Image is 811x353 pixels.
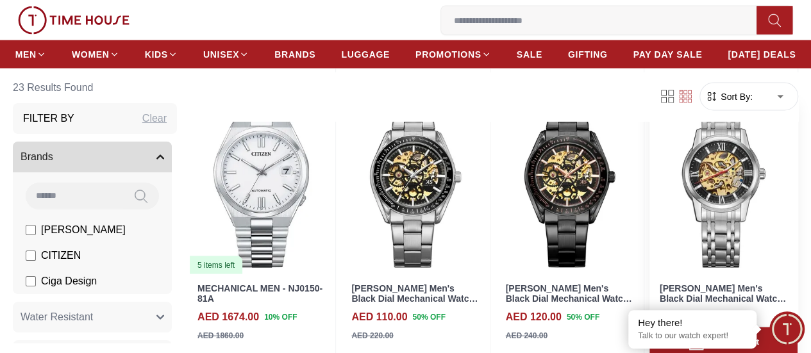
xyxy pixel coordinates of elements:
span: Water Resistant [21,309,93,324]
span: [DATE] DEALS [728,47,796,60]
a: [PERSON_NAME] Men's Black Dial Mechanical Watch - K22312-BBBB [506,283,632,315]
img: Kenneth Scott Men's Black Dial Mechanical Watch - K22311-SBSB [649,88,798,275]
span: [PERSON_NAME] [41,222,126,237]
span: Brands [21,149,53,164]
span: 50 % OFF [567,311,599,322]
input: [PERSON_NAME] [26,224,36,234]
a: PAY DAY SALE [633,42,702,65]
h4: AED 105.00 [660,309,715,324]
div: Hey there! [638,316,747,329]
p: Talk to our watch expert! [638,331,747,341]
a: UNISEX [203,42,249,65]
div: AED 220.00 [351,329,393,341]
h3: Filter By [23,110,74,126]
a: KIDS [145,42,178,65]
h4: AED 120.00 [506,309,562,324]
a: [PERSON_NAME] Men's Black Dial Mechanical Watch - K22312-SBSB [351,283,478,315]
span: CITIZEN [41,247,81,263]
span: SALE [517,47,542,60]
a: BRANDS [274,42,315,65]
h6: 23 Results Found [13,72,177,103]
div: AED 240.00 [506,329,548,341]
h4: AED 110.00 [351,309,407,324]
a: GIFTING [568,42,608,65]
a: MEN [15,42,46,65]
button: Sort By: [705,90,753,103]
input: Ciga Design [26,275,36,286]
a: [DATE] DEALS [728,42,796,65]
input: CITIZEN [26,250,36,260]
span: WOMEN [72,47,110,60]
span: 10 % OFF [264,311,297,322]
span: 50 % OFF [412,311,445,322]
h4: AED 1674.00 [197,309,259,324]
a: [PERSON_NAME] Men's Black Dial Mechanical Watch - K22311-SBSB [660,283,786,315]
img: MECHANICAL MEN - NJ0150-81A [187,88,335,275]
span: Ciga Design [41,273,97,288]
span: BRANDS [274,47,315,60]
div: Chat Widget [769,311,805,347]
span: Sort By: [718,90,753,103]
a: MECHANICAL MEN - NJ0150-81A [197,283,322,304]
div: AED 1860.00 [197,329,244,341]
span: KIDS [145,47,168,60]
span: MEN [15,47,37,60]
div: 5 items left [190,256,242,274]
a: WOMEN [72,42,119,65]
span: UNISEX [203,47,239,60]
button: Water Resistant [13,301,172,332]
img: Kenneth Scott Men's Black Dial Mechanical Watch - K22312-SBSB [341,88,489,275]
div: Clear [142,110,167,126]
a: LUGGAGE [341,42,390,65]
button: Brands [13,141,172,172]
img: Kenneth Scott Men's Black Dial Mechanical Watch - K22312-BBBB [496,88,644,275]
span: PROMOTIONS [415,47,481,60]
a: MECHANICAL MEN - NJ0150-81A5 items left [187,88,335,275]
span: PAY DAY SALE [633,47,702,60]
img: ... [18,6,130,34]
a: PROMOTIONS [415,42,491,65]
span: LUGGAGE [341,47,390,60]
a: SALE [517,42,542,65]
span: GIFTING [568,47,608,60]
